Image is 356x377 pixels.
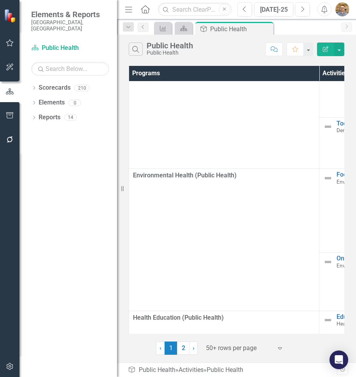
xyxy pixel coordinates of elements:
span: Environmental Health (Public Health) [133,172,237,179]
div: Open Intercom Messenger [329,350,348,369]
div: Public Health [147,41,193,50]
small: [GEOGRAPHIC_DATA], [GEOGRAPHIC_DATA] [31,19,109,32]
img: ClearPoint Strategy [4,9,18,23]
img: Not Defined [323,122,333,131]
a: Reports [39,113,60,122]
input: Search ClearPoint... [158,3,232,16]
div: » » [128,366,337,375]
span: ‹ [159,344,161,352]
div: [DATE]-25 [257,5,290,14]
img: Not Defined [323,315,333,325]
img: Not Defined [323,257,333,267]
div: 14 [64,114,77,121]
a: Public Health [139,366,175,373]
div: Public Health [210,24,271,34]
a: Public Health [31,44,109,53]
span: Elements & Reports [31,10,109,19]
div: 210 [74,85,90,91]
img: Not Defined [323,173,333,183]
span: 1 [165,342,177,355]
div: Public Health [147,50,193,56]
input: Search Below... [31,62,109,76]
span: Health Education (Public Health) [133,314,224,321]
button: [DATE]-25 [254,2,293,16]
a: Scorecards [39,83,71,92]
a: Elements [39,98,65,107]
span: › [193,344,195,352]
div: Public Health [207,366,243,373]
img: Josh Edwards [335,2,349,16]
div: 0 [69,99,81,106]
a: 2 [177,342,190,355]
a: Activities [179,366,204,373]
